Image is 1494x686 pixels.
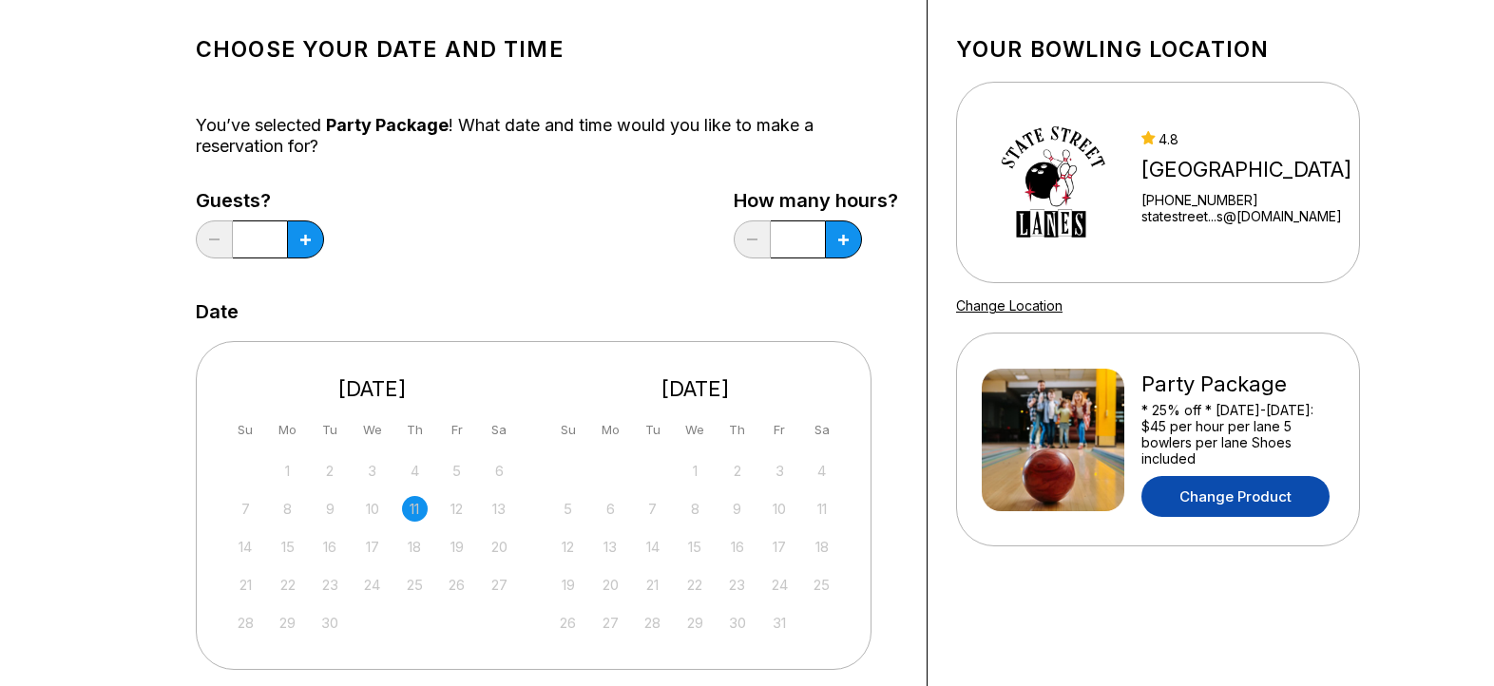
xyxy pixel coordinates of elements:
div: Mo [275,417,300,443]
label: How many hours? [734,190,898,211]
a: statestreet...s@[DOMAIN_NAME] [1141,208,1351,224]
div: Not available Wednesday, September 10th, 2025 [359,496,385,522]
label: Guests? [196,190,324,211]
div: Not available Wednesday, September 3rd, 2025 [359,458,385,484]
div: * 25% off * [DATE]-[DATE]: $45 per hour per lane 5 bowlers per lane Shoes included [1141,402,1334,467]
div: Not available Thursday, September 25th, 2025 [402,572,428,598]
div: Not available Friday, October 17th, 2025 [767,534,793,560]
div: Not available Friday, September 19th, 2025 [444,534,469,560]
div: Not available Thursday, September 11th, 2025 [402,496,428,522]
div: Not available Wednesday, October 22nd, 2025 [682,572,708,598]
div: Sa [809,417,834,443]
div: Not available Thursday, October 16th, 2025 [724,534,750,560]
div: Not available Thursday, October 2nd, 2025 [724,458,750,484]
div: Not available Wednesday, October 29th, 2025 [682,610,708,636]
div: Mo [598,417,623,443]
div: Not available Thursday, September 4th, 2025 [402,458,428,484]
div: You’ve selected ! What date and time would you like to make a reservation for? [196,115,898,157]
div: Tu [640,417,665,443]
div: Tu [317,417,343,443]
div: Su [555,417,581,443]
div: Not available Wednesday, October 15th, 2025 [682,534,708,560]
div: Not available Tuesday, October 7th, 2025 [640,496,665,522]
img: State Street Lanes [982,111,1124,254]
div: month 2025-09 [230,456,515,636]
div: month 2025-10 [553,456,838,636]
div: Not available Sunday, October 12th, 2025 [555,534,581,560]
div: Not available Friday, September 12th, 2025 [444,496,469,522]
div: Not available Tuesday, September 9th, 2025 [317,496,343,522]
div: Not available Tuesday, September 23rd, 2025 [317,572,343,598]
div: Fr [767,417,793,443]
div: We [682,417,708,443]
div: Not available Wednesday, October 8th, 2025 [682,496,708,522]
div: Su [233,417,259,443]
div: Not available Friday, October 10th, 2025 [767,496,793,522]
div: Not available Monday, September 15th, 2025 [275,534,300,560]
div: Not available Saturday, October 4th, 2025 [809,458,834,484]
div: Not available Monday, October 20th, 2025 [598,572,623,598]
div: [PHONE_NUMBER] [1141,192,1351,208]
div: Not available Saturday, September 20th, 2025 [487,534,512,560]
div: Not available Tuesday, October 28th, 2025 [640,610,665,636]
div: 4.8 [1141,131,1351,147]
div: Not available Monday, October 13th, 2025 [598,534,623,560]
div: [DATE] [225,376,520,402]
div: Not available Tuesday, September 30th, 2025 [317,610,343,636]
div: Not available Friday, September 5th, 2025 [444,458,469,484]
div: Fr [444,417,469,443]
div: Not available Sunday, September 28th, 2025 [233,610,259,636]
div: Not available Sunday, September 21st, 2025 [233,572,259,598]
span: Party Package [326,115,449,135]
div: Not available Wednesday, September 17th, 2025 [359,534,385,560]
div: Th [402,417,428,443]
div: Not available Friday, October 3rd, 2025 [767,458,793,484]
div: Not available Wednesday, September 24th, 2025 [359,572,385,598]
div: Not available Thursday, October 23rd, 2025 [724,572,750,598]
div: Not available Monday, September 1st, 2025 [275,458,300,484]
div: Not available Monday, October 6th, 2025 [598,496,623,522]
div: Not available Thursday, September 18th, 2025 [402,534,428,560]
div: Not available Sunday, October 19th, 2025 [555,572,581,598]
div: Not available Monday, September 8th, 2025 [275,496,300,522]
div: Not available Sunday, September 14th, 2025 [233,534,259,560]
a: Change Location [956,297,1063,314]
div: Not available Thursday, October 30th, 2025 [724,610,750,636]
div: Not available Tuesday, September 16th, 2025 [317,534,343,560]
div: [GEOGRAPHIC_DATA] [1141,157,1351,182]
img: Party Package [982,369,1124,511]
div: Not available Tuesday, October 14th, 2025 [640,534,665,560]
div: Not available Sunday, October 26th, 2025 [555,610,581,636]
a: Change Product [1141,476,1330,517]
div: Th [724,417,750,443]
div: Not available Tuesday, September 2nd, 2025 [317,458,343,484]
div: Not available Saturday, October 25th, 2025 [809,572,834,598]
div: Not available Tuesday, October 21st, 2025 [640,572,665,598]
h1: Choose your Date and time [196,36,898,63]
div: Not available Saturday, September 27th, 2025 [487,572,512,598]
div: Not available Thursday, October 9th, 2025 [724,496,750,522]
div: Not available Monday, October 27th, 2025 [598,610,623,636]
h1: Your bowling location [956,36,1360,63]
div: Not available Wednesday, October 1st, 2025 [682,458,708,484]
div: Not available Sunday, October 5th, 2025 [555,496,581,522]
div: We [359,417,385,443]
div: Not available Monday, September 29th, 2025 [275,610,300,636]
div: Not available Friday, September 26th, 2025 [444,572,469,598]
div: Not available Monday, September 22nd, 2025 [275,572,300,598]
div: Not available Sunday, September 7th, 2025 [233,496,259,522]
div: [DATE] [548,376,843,402]
div: Sa [487,417,512,443]
div: Not available Friday, October 24th, 2025 [767,572,793,598]
label: Date [196,301,239,322]
div: Party Package [1141,372,1334,397]
div: Not available Saturday, September 6th, 2025 [487,458,512,484]
div: Not available Friday, October 31st, 2025 [767,610,793,636]
div: Not available Saturday, September 13th, 2025 [487,496,512,522]
div: Not available Saturday, October 11th, 2025 [809,496,834,522]
div: Not available Saturday, October 18th, 2025 [809,534,834,560]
